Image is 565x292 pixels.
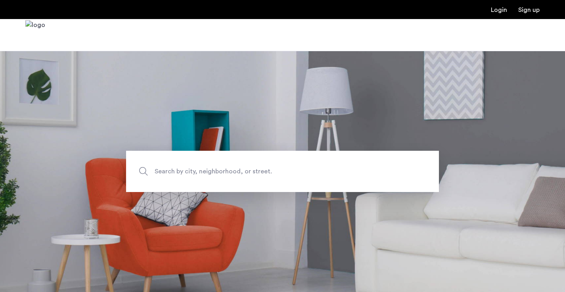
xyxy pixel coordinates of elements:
input: Apartment Search [126,151,439,192]
a: Cazamio Logo [25,20,45,50]
a: Login [491,7,507,13]
a: Registration [518,7,540,13]
span: Search by city, neighborhood, or street. [155,166,373,177]
img: logo [25,20,45,50]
